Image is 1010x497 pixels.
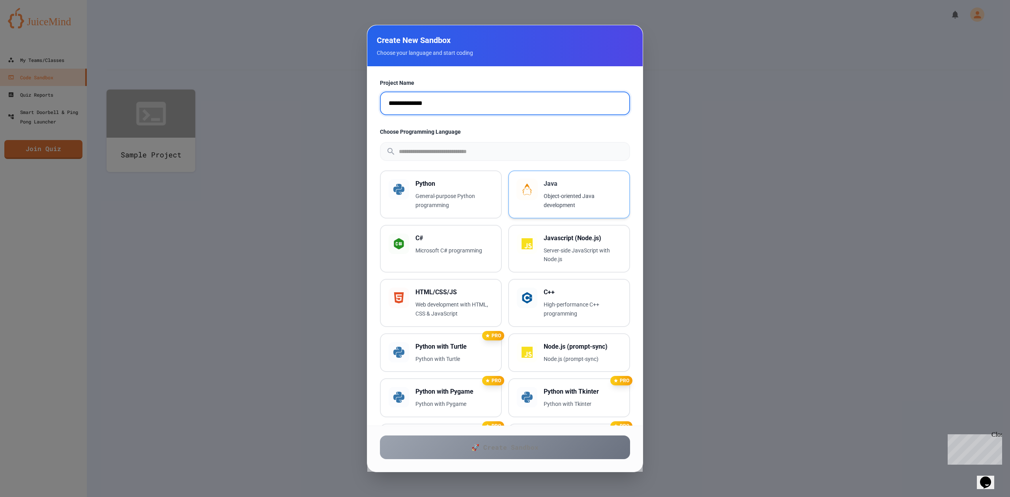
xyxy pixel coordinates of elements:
[544,355,621,364] p: Node.js (prompt-sync)
[482,376,504,385] div: PRO
[415,300,493,318] p: Web development with HTML, CSS & JavaScript
[544,246,621,264] p: Server-side JavaScript with Node.js
[544,387,621,396] h3: Python with Tkinter
[544,179,621,189] h3: Java
[471,443,539,452] span: 🚀 Create Sandbox
[415,400,493,409] p: Python with Pygame
[415,355,493,364] p: Python with Turtle
[415,179,493,189] h3: Python
[415,246,493,255] p: Microsoft C# programming
[377,35,633,46] h2: Create New Sandbox
[380,128,630,136] label: Choose Programming Language
[544,234,621,243] h3: Javascript (Node.js)
[415,234,493,243] h3: C#
[544,342,621,351] h3: Node.js (prompt-sync)
[610,421,632,431] div: PRO
[544,288,621,297] h3: C++
[3,3,54,50] div: Chat with us now!Close
[415,342,493,351] h3: Python with Turtle
[415,288,493,297] h3: HTML/CSS/JS
[544,300,621,318] p: High-performance C++ programming
[377,49,633,57] p: Choose your language and start coding
[610,376,632,385] div: PRO
[482,331,504,340] div: PRO
[977,465,1002,489] iframe: chat widget
[415,387,493,396] h3: Python with Pygame
[544,400,621,409] p: Python with Tkinter
[544,192,621,210] p: Object-oriented Java development
[415,192,493,210] p: General-purpose Python programming
[482,421,504,431] div: PRO
[945,431,1002,465] iframe: chat widget
[380,79,630,87] label: Project Name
